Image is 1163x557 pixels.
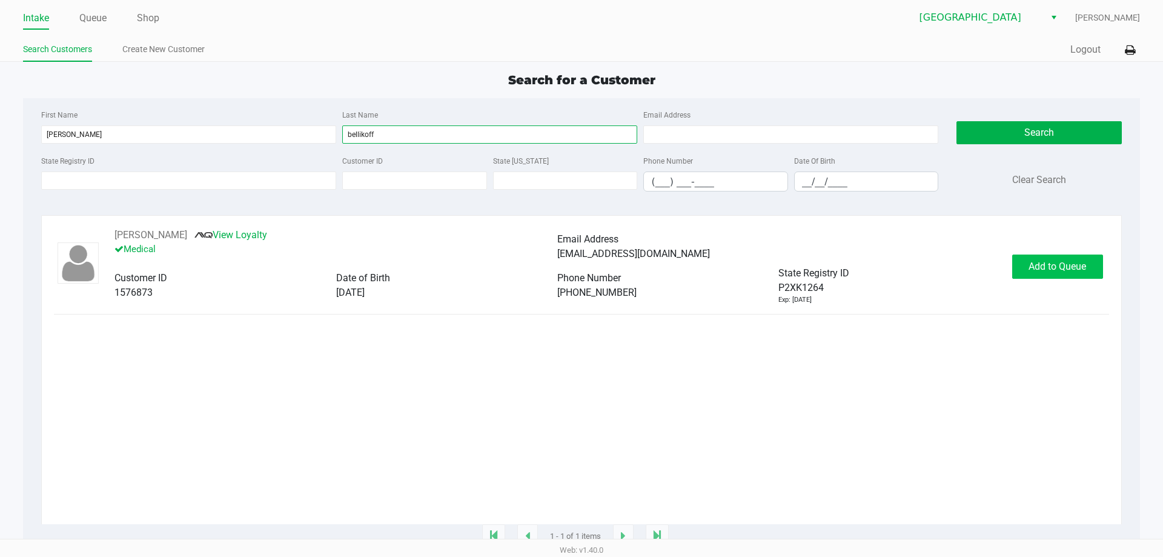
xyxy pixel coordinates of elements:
span: Add to Queue [1029,261,1086,272]
button: Clear Search [1012,173,1066,187]
span: 1576873 [114,287,153,298]
span: Search for a Customer [508,73,655,87]
span: Web: v1.40.0 [560,545,603,555]
div: Exp: [DATE] [778,295,812,305]
button: Add to Queue [1012,255,1103,279]
button: Logout [1070,42,1101,57]
app-submit-button: Previous [517,524,538,549]
span: State Registry ID [778,267,849,279]
label: Email Address [643,110,691,121]
a: View Loyalty [194,229,267,241]
a: Create New Customer [122,42,205,57]
app-submit-button: Next [613,524,634,549]
label: First Name [41,110,78,121]
kendo-maskedtextbox: Format: (999) 999-9999 [643,172,788,192]
button: Select [1045,7,1062,28]
app-submit-button: Move to last page [646,524,669,549]
span: Phone Number [557,272,621,284]
label: State [US_STATE] [493,156,549,167]
span: P2XK1264 [778,281,824,295]
a: Shop [137,10,159,27]
span: [PERSON_NAME] [1075,12,1140,24]
span: Email Address [557,233,618,245]
label: Date Of Birth [794,156,835,167]
span: Date of Birth [336,272,390,284]
p: Medical [114,242,557,256]
app-submit-button: Move to first page [482,524,505,549]
span: [PHONE_NUMBER] [557,287,637,298]
kendo-maskedtextbox: Format: MM/DD/YYYY [794,172,939,192]
label: State Registry ID [41,156,94,167]
span: [DATE] [336,287,365,298]
label: Customer ID [342,156,383,167]
input: Format: (999) 999-9999 [644,172,787,191]
input: Format: MM/DD/YYYY [795,172,938,191]
button: See customer info [114,228,187,242]
span: 1 - 1 of 1 items [550,530,601,542]
span: [EMAIL_ADDRESS][DOMAIN_NAME] [557,248,710,259]
a: Search Customers [23,42,92,57]
a: Queue [79,10,107,27]
a: Intake [23,10,49,27]
span: [GEOGRAPHIC_DATA] [919,10,1038,25]
span: Customer ID [114,272,167,284]
button: Search [956,121,1121,144]
label: Phone Number [643,156,693,167]
label: Last Name [342,110,378,121]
